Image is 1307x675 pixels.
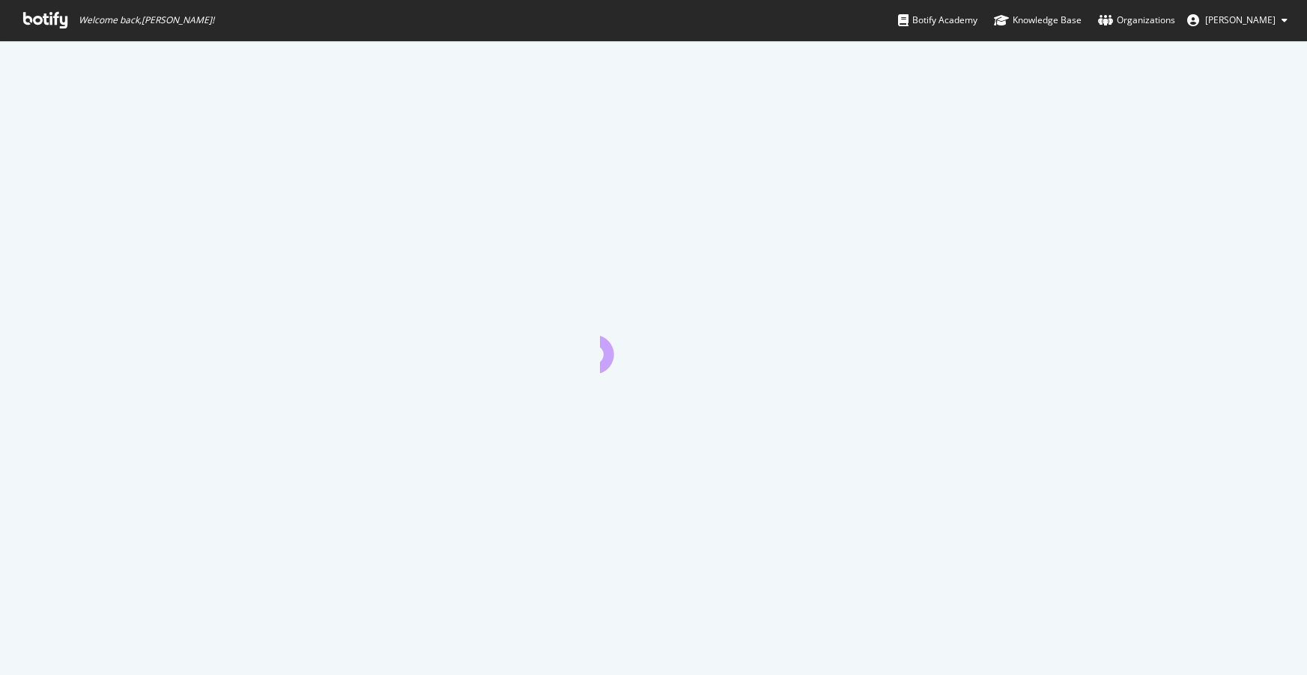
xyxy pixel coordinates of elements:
div: Knowledge Base [994,13,1082,28]
div: Botify Academy [898,13,977,28]
div: Organizations [1098,13,1175,28]
span: Matthew Edgar [1205,13,1276,26]
span: Welcome back, [PERSON_NAME] ! [79,14,214,26]
button: [PERSON_NAME] [1175,8,1300,32]
div: animation [600,319,708,373]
